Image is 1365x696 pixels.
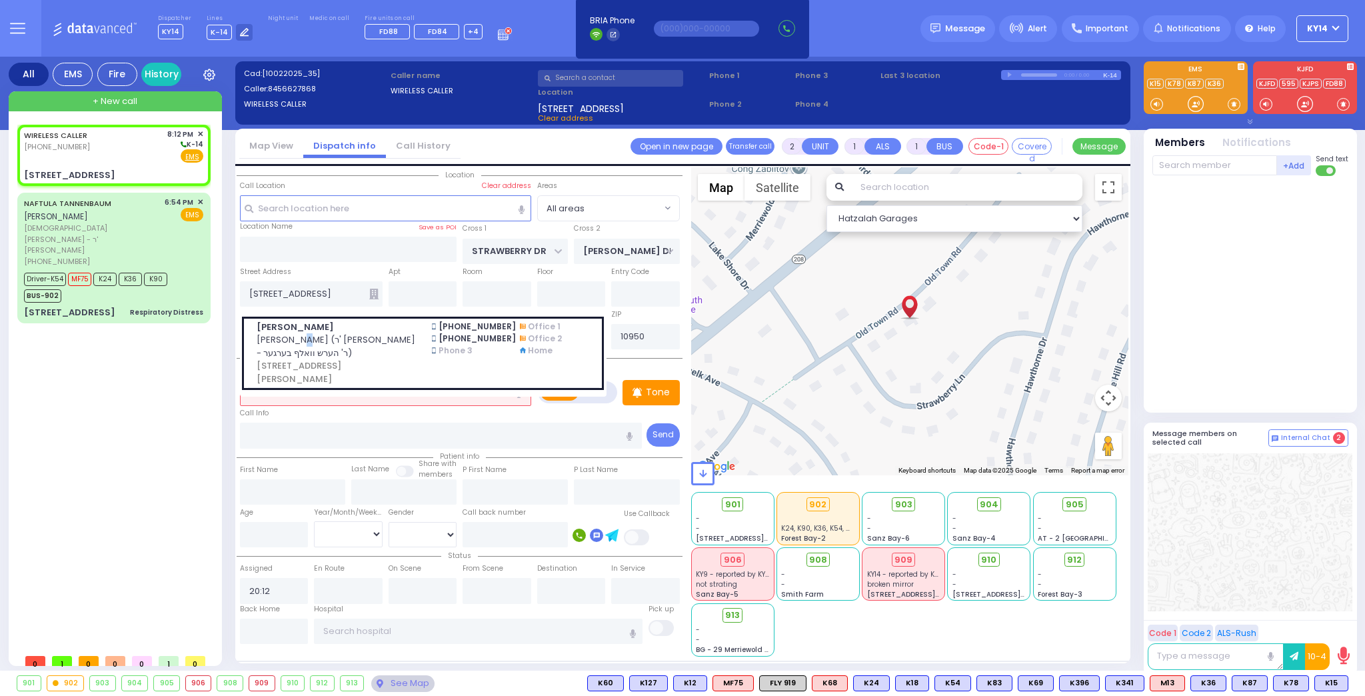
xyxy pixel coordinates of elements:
label: Room [463,267,483,277]
span: K-14 [207,25,232,40]
button: UNIT [802,138,838,155]
span: Home [528,345,553,357]
span: [PERSON_NAME] [257,321,416,334]
div: Year/Month/Week/Day [314,507,383,518]
label: WIRELESS CALLER [244,99,387,110]
label: P Last Name [574,465,618,475]
label: State [537,309,556,320]
div: K36 [1190,675,1226,691]
span: Other building occupants [369,289,379,299]
span: BG - 29 Merriewold S. [696,645,770,655]
span: K36 [119,273,142,286]
label: Entry Code [611,267,649,277]
span: Alert [1028,23,1047,35]
div: 904 [122,676,148,691]
span: 901 [725,498,740,511]
span: 903 [895,498,912,511]
label: Medic on call [309,15,349,23]
label: Use Callback [624,509,670,519]
div: [STREET_ADDRESS] [24,169,115,182]
span: MF75 [68,273,91,286]
div: BLS [629,675,668,691]
a: K36 [1205,79,1224,89]
label: Last Name [351,464,389,475]
span: Location [439,170,481,180]
span: 913 [725,609,740,622]
span: Phone 4 [795,99,876,110]
label: Location [538,87,705,98]
label: KJFD [1253,66,1357,75]
span: broken mirror [867,579,914,589]
span: - [952,569,956,579]
div: K87 [1232,675,1268,691]
span: KY14 - reported by K90 [867,569,944,579]
span: Phone 3 [795,70,876,81]
div: 905 [154,676,179,691]
span: Phone 3 [439,345,473,357]
input: Search location here [240,195,531,221]
span: ✕ [197,129,203,140]
span: Important [1086,23,1128,35]
span: - [867,523,871,533]
span: 0 [79,656,99,666]
span: members [419,469,453,479]
div: EMS [53,63,93,86]
button: Drag Pegman onto the map to open Street View [1095,433,1122,459]
label: Cad: [244,68,387,79]
label: Dispatcher [158,15,191,23]
label: Areas [537,181,557,191]
div: ALS [1150,675,1185,691]
div: 906 [186,676,211,691]
label: EMS [1144,66,1248,75]
span: [STREET_ADDRESS][PERSON_NAME] [867,589,993,599]
span: Message [945,22,985,35]
label: City [240,309,254,320]
input: Search hospital [314,619,643,644]
label: Back Home [240,604,280,615]
span: Notifications [1167,23,1220,35]
div: Fire [97,63,137,86]
a: Call History [386,139,461,152]
span: - [1038,513,1042,523]
span: [PERSON_NAME] [24,211,88,222]
label: In Service [611,563,645,574]
button: Members [1155,135,1205,151]
a: NAFTULA TANNENBAUM [24,198,111,209]
div: K68 [812,675,848,691]
span: 6:54 PM [165,197,193,207]
button: Internal Chat 2 [1268,429,1348,447]
span: [10022025_35] [262,68,320,79]
div: 912 [311,676,334,691]
img: message.svg [930,23,940,33]
div: BLS [1059,675,1100,691]
button: BUS [926,138,963,155]
span: [STREET_ADDRESS][PERSON_NAME] [952,589,1078,599]
span: Status [441,551,478,561]
a: FD88 [1323,79,1346,89]
span: [PERSON_NAME] (ר' [PERSON_NAME] - ר' הערש וואלף בערגער) [257,333,416,359]
button: 10-4 [1305,643,1330,670]
div: K83 [976,675,1012,691]
span: Forest Bay-3 [1038,589,1082,599]
span: - [952,579,956,589]
button: KY14 [1296,15,1348,42]
span: 0 [105,656,125,666]
span: +4 [468,26,479,37]
button: +Add [1277,155,1312,175]
span: - [696,513,700,523]
label: Call Location [240,181,285,191]
p: Tone [646,385,670,399]
span: FD88 [379,26,398,37]
div: K18 [895,675,929,691]
label: Assigned [240,563,273,574]
span: EMS [181,208,203,221]
span: BUS-902 [24,289,61,303]
label: En Route [314,563,345,574]
button: Send [647,423,680,447]
span: Internal Chat [1281,433,1330,443]
span: [PHONE_NUMBER] [439,321,516,333]
input: Search a contact [538,70,683,87]
div: BLS [673,675,707,691]
button: Covered [1012,138,1052,155]
div: K24 [853,675,890,691]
